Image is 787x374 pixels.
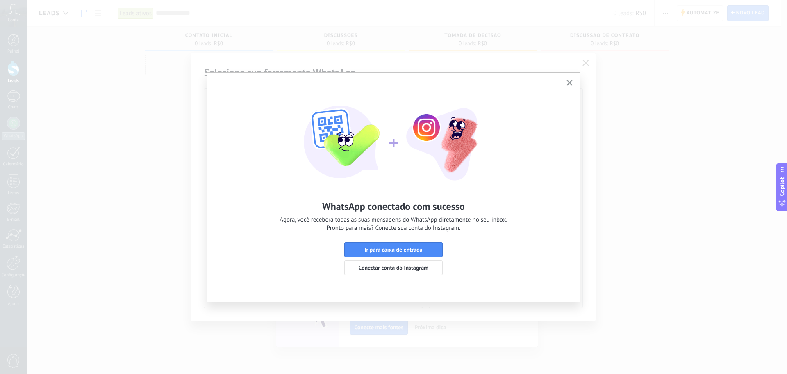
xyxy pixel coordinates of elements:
span: Conectar conta do Instagram [359,265,429,271]
img: wa-lite-feat-instagram-success.png [303,85,484,184]
h2: WhatsApp conectado com sucesso [322,200,465,213]
span: Agora, você receberá todas as suas mensagens do WhatsApp diretamente no seu inbox. Pronto para ma... [280,216,507,232]
button: Conectar conta do Instagram [344,260,443,275]
span: Copilot [778,177,786,196]
span: Ir para caixa de entrada [364,247,422,252]
button: Ir para caixa de entrada [344,242,443,257]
